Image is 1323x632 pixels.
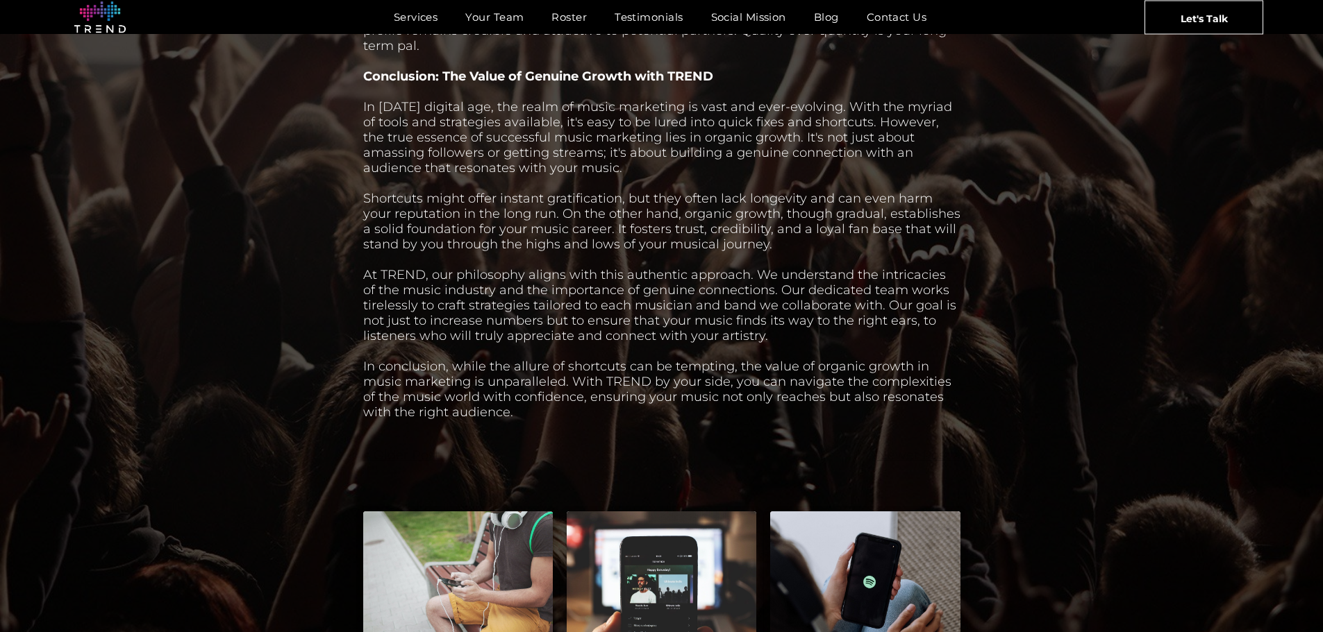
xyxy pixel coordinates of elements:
[363,69,713,84] b: Conclusion: The Value of Genuine Growth with TREND
[601,7,697,27] a: Testimonials
[853,7,941,27] a: Contact Us
[380,7,452,27] a: Services
[662,447,960,463] a: Newer Post >
[800,7,853,27] a: Blog
[697,7,800,27] a: Social Mission
[538,7,601,27] a: Roster
[363,267,960,343] div: At TREND, our philosophy aligns with this authentic approach. We understand the intricacies of th...
[363,99,960,176] div: In [DATE] digital age, the realm of music marketing is vast and ever-evolving. With the myriad of...
[1073,471,1323,632] iframe: Chat Widget
[1181,1,1228,35] span: Let's Talk
[363,359,960,420] div: In conclusion, while the allure of shortcuts can be tempting, the value of organic growth in musi...
[451,7,538,27] a: Your Team
[363,191,960,252] div: Shortcuts might offer instant gratification, but they often lack longevity and can even harm your...
[363,447,662,463] a: < Older Post
[74,1,126,33] img: logo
